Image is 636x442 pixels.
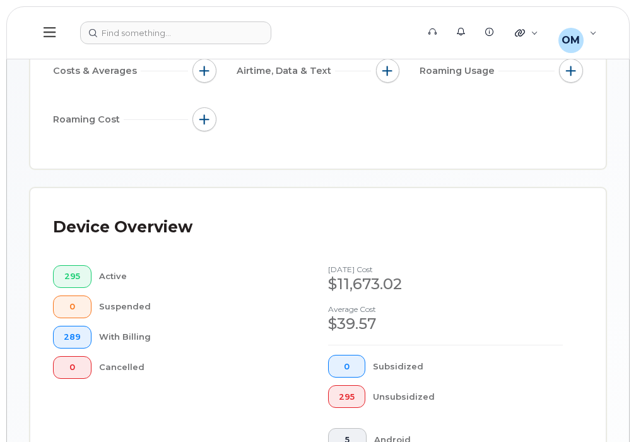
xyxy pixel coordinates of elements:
button: 0 [53,356,91,379]
span: Roaming Cost [53,113,124,126]
button: 295 [328,385,365,408]
div: Unsubsidized [373,385,563,408]
button: 295 [53,265,91,288]
span: 295 [64,272,81,282]
div: $11,673.02 [328,273,563,295]
div: $39.57 [328,313,563,335]
span: Costs & Averages [53,64,141,78]
div: Subsidized [373,355,563,378]
span: 0 [64,302,81,312]
div: Cancelled [99,356,288,379]
span: Roaming Usage [420,64,498,78]
div: Suspended [99,296,288,318]
div: Active [99,265,288,288]
div: Quicklinks [506,20,547,45]
span: 295 [339,392,355,402]
span: 0 [64,362,81,373]
div: Device Overview [53,211,192,244]
button: 0 [328,355,365,378]
span: Airtime, Data & Text [237,64,335,78]
span: 289 [64,332,81,342]
h4: [DATE] cost [328,265,563,273]
span: OM [562,33,580,48]
span: 0 [339,362,355,372]
button: 0 [53,296,91,318]
input: Find something... [80,21,271,44]
div: Oliveira, Michael (DNRED/MRNDE-DAAF/MAAP) [550,20,606,45]
h4: Average cost [328,305,563,313]
div: With Billing [99,326,288,349]
button: 289 [53,326,91,349]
